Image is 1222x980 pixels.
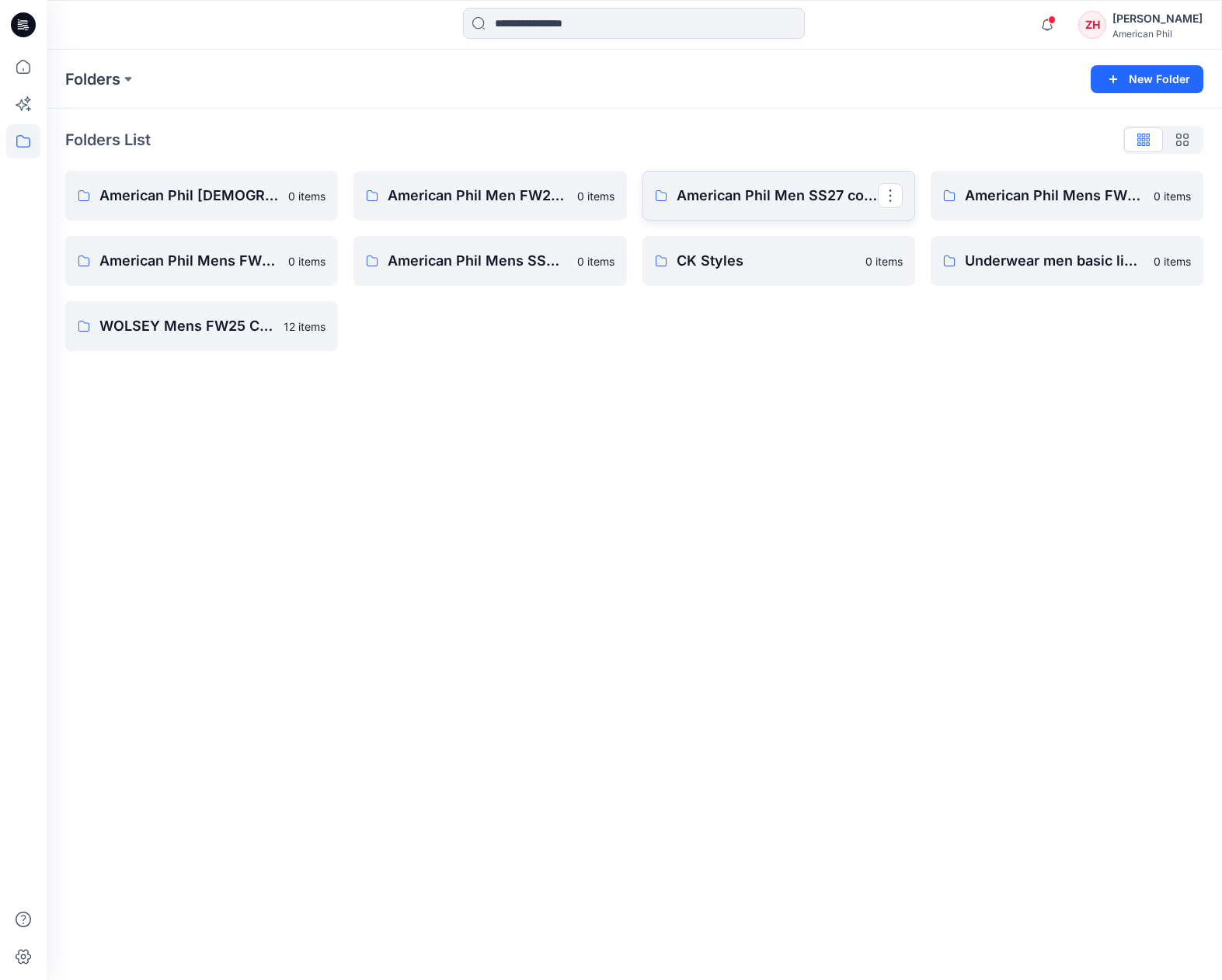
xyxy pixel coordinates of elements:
[931,236,1203,286] a: Underwear men basic library0 items
[99,250,279,272] p: American Phil Mens FW26 collection
[65,171,338,221] a: American Phil [DEMOGRAPHIC_DATA] SS25 collection0 items
[99,185,279,207] p: American Phil [DEMOGRAPHIC_DATA] SS25 collection
[577,253,614,269] p: 0 items
[388,250,567,272] p: American Phil Mens SS26 collection
[65,68,120,90] a: Folders
[288,253,326,269] p: 0 items
[1091,65,1203,93] button: New Folder
[353,171,626,221] a: American Phil Men FW24 collection0 items
[65,128,151,151] p: Folders List
[965,185,1144,207] p: American Phil Mens FW25 collection
[1112,9,1203,28] div: [PERSON_NAME]
[353,236,626,286] a: American Phil Mens SS26 collection0 items
[965,250,1144,272] p: Underwear men basic library
[65,301,338,351] a: WOLSEY Mens FW25 Collections12 items
[677,185,878,207] p: American Phil Men SS27 collection
[1154,188,1191,204] p: 0 items
[65,236,338,286] a: American Phil Mens FW26 collection0 items
[677,250,856,272] p: CK Styles
[99,315,274,337] p: WOLSEY Mens FW25 Collections
[865,253,903,269] p: 0 items
[1078,11,1106,39] div: ZH
[577,188,614,204] p: 0 items
[642,171,915,221] a: American Phil Men SS27 collection
[388,185,567,207] p: American Phil Men FW24 collection
[1112,28,1203,40] div: American Phil
[284,318,326,335] p: 12 items
[931,171,1203,221] a: American Phil Mens FW25 collection0 items
[642,236,915,286] a: CK Styles0 items
[288,188,326,204] p: 0 items
[1154,253,1191,269] p: 0 items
